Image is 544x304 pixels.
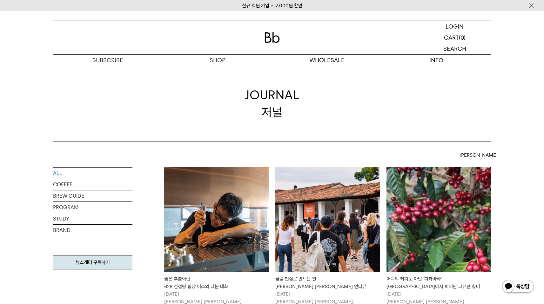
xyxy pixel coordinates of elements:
a: COFFEE [53,179,132,190]
p: LOGIN [446,21,464,32]
div: 어디의 커피도 아닌 '파카마라' [GEOGRAPHIC_DATA]에서 피어난 고유한 향미 [386,275,491,290]
img: 어디의 커피도 아닌 '파카마라'엘살바도르에서 피어난 고유한 향미 [386,167,491,272]
a: SUBSCRIBE [53,55,163,66]
a: BREW GUIDE [53,190,132,202]
div: 꿈을 현실로 만드는 일 [PERSON_NAME] [PERSON_NAME] 인터뷰 [275,275,380,290]
a: BRAND [53,225,132,236]
a: 신규 회원 가입 시 3,000원 할인 [242,3,302,9]
p: WHOLESALE [272,55,382,66]
p: INFO [382,55,491,66]
a: CART (0) [418,32,491,43]
a: SHOP [163,55,272,66]
img: 카카오톡 채널 1:1 채팅 버튼 [501,279,534,294]
a: LOGIN [418,21,491,32]
a: ALL [53,168,132,179]
span: [PERSON_NAME] [460,151,498,159]
a: STUDY [53,213,132,224]
a: 뉴스레터 구독하기 [53,255,132,269]
p: CART [444,32,459,43]
p: (0) [459,32,466,43]
div: JOURNAL 저널 [245,87,299,120]
img: 꿈을 현실로 만드는 일빈보야지 탁승희 대표 인터뷰 [275,167,380,272]
img: 로고 [265,32,280,43]
a: PROGRAM [53,202,132,213]
img: 좋은 추출이란B2B 컨설팅 팀장 어스와 나눈 대화 [164,167,269,272]
p: SEARCH [443,43,466,54]
div: 좋은 추출이란 B2B 컨설팅 팀장 어스와 나눈 대화 [164,275,269,290]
